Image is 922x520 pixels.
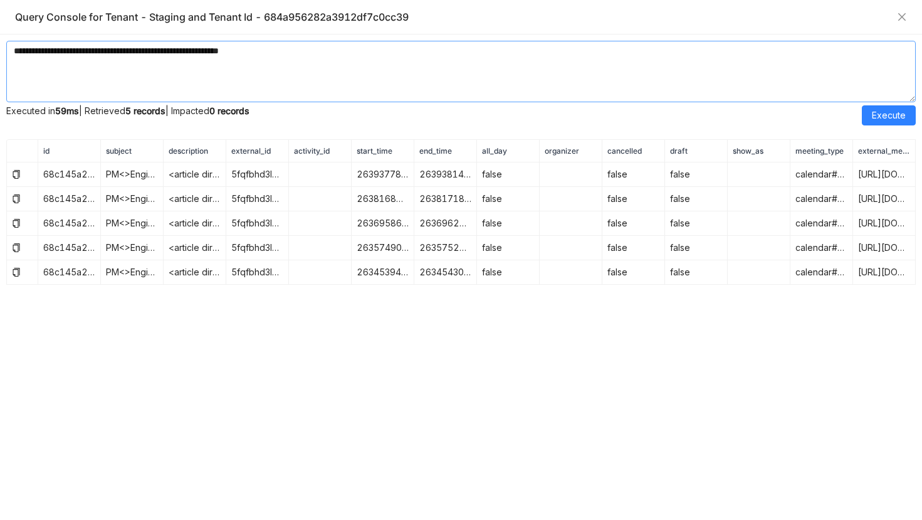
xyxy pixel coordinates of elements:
strong: 0 records [209,105,249,116]
td: 2636962200000 [414,211,477,236]
td: false [477,211,540,236]
td: calendar#event [790,260,853,285]
th: description [164,140,226,162]
td: false [602,211,665,236]
td: PM<>Engineering Handover [101,260,164,285]
th: external_id [226,140,289,162]
td: 5fqfbhd3lahoe1s7fehfsvhjld_20530807T083000Z [226,187,289,211]
td: 2634543000000 [414,260,477,285]
td: 2634539400000 [352,260,414,285]
td: 2639381400000 [414,162,477,187]
td: calendar#event [790,211,853,236]
td: false [602,260,665,285]
td: false [477,187,540,211]
td: calendar#event [790,187,853,211]
td: 68c145a2a77db91a3246dc62 [38,162,101,187]
button: Close [897,12,907,22]
td: [URL][DOMAIN_NAME] [853,260,916,285]
td: PM<>Engineering Handover [101,162,164,187]
td: false [602,162,665,187]
td: 68c145a210bdb01a32c4be79 [38,211,101,236]
td: [URL][DOMAIN_NAME] [853,211,916,236]
th: organizer [540,140,602,162]
td: 68c145a213d8d81a323413fe [38,187,101,211]
td: PM<>Engineering Handover [101,211,164,236]
td: PM<>Engineering Handover [101,236,164,260]
td: [URL][DOMAIN_NAME] [853,236,916,260]
td: calendar#event [790,236,853,260]
th: external_meeting_link [853,140,916,162]
button: Execute [862,105,916,125]
td: <article dir="auto"><br><br><br><div dir="auto"><br><br><p>The PM team will hand over refined cus... [164,187,226,211]
td: 5fqfbhd3lahoe1s7fehfsvhjld_20530710T083000Z [226,236,289,260]
th: activity_id [289,140,352,162]
th: cancelled [602,140,665,162]
td: 5fqfbhd3lahoe1s7fehfsvhjld_20530626T083000Z [226,260,289,285]
th: meeting_type [790,140,853,162]
td: PM<>Engineering Handover [101,187,164,211]
td: false [477,236,540,260]
strong: 5 records [125,105,165,116]
td: <article dir="auto"><br><br><br><div dir="auto"><br><br><p>The PM team will hand over refined cus... [164,162,226,187]
td: 2635749000000 [352,236,414,260]
td: 2636958600000 [352,211,414,236]
td: 2638171800000 [414,187,477,211]
div: Executed in | Retrieved | Impacted [6,105,862,125]
th: start_time [352,140,414,162]
td: 5fqfbhd3lahoe1s7fehfsvhjld_20530821T083000Z [226,162,289,187]
td: 5fqfbhd3lahoe1s7fehfsvhjld_20530724T083000Z [226,211,289,236]
td: false [665,162,728,187]
td: [URL][DOMAIN_NAME] [853,187,916,211]
td: calendar#event [790,162,853,187]
td: <article dir="auto"><br><br><br><div dir="auto"><br><br><p>The PM team will hand over refined cus... [164,211,226,236]
td: false [665,187,728,211]
td: 2635752600000 [414,236,477,260]
th: subject [101,140,164,162]
td: 2639377800000 [352,162,414,187]
td: false [665,260,728,285]
td: false [477,260,540,285]
td: <article dir="auto"><br><br><br><div dir="auto"><br><br><p>The PM team will hand over refined cus... [164,260,226,285]
span: Execute [872,109,906,122]
td: <article dir="auto"><br><br><br><div dir="auto"><br><br><p>The PM team will hand over refined cus... [164,236,226,260]
td: 68c145a2e9be9f1a32d7084c [38,260,101,285]
th: all_day [477,140,540,162]
th: draft [665,140,728,162]
td: false [665,211,728,236]
td: false [602,236,665,260]
td: [URL][DOMAIN_NAME] [853,162,916,187]
div: Query Console for Tenant - Staging and Tenant Id - 684a956282a3912df7c0cc39 [15,10,891,24]
th: show_as [728,140,790,162]
td: false [477,162,540,187]
th: id [38,140,101,162]
td: 2638168200000 [352,187,414,211]
td: false [665,236,728,260]
strong: 59ms [55,105,79,116]
td: 68c145a2df361a1a32f8aaf2 [38,236,101,260]
th: end_time [414,140,477,162]
td: false [602,187,665,211]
